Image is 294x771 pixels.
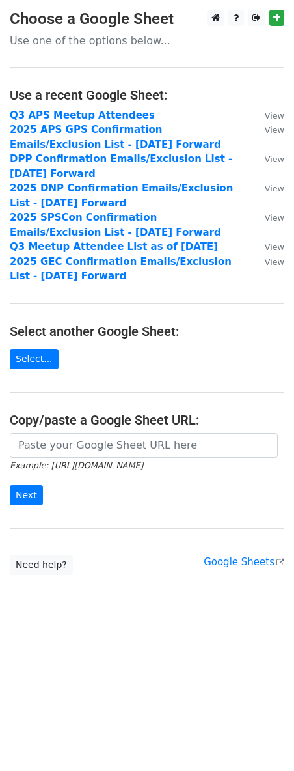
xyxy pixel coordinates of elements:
a: Google Sheets [204,556,284,568]
small: View [265,154,284,164]
small: View [265,257,284,267]
a: View [252,256,284,268]
small: View [265,125,284,135]
a: View [252,109,284,121]
a: 2025 SPSCon Confirmation Emails/Exclusion List - [DATE] Forward [10,212,221,238]
small: View [265,184,284,193]
h4: Use a recent Google Sheet: [10,87,284,103]
a: View [252,153,284,165]
input: Paste your Google Sheet URL here [10,433,278,458]
small: View [265,111,284,120]
small: Example: [URL][DOMAIN_NAME] [10,460,143,470]
small: View [265,242,284,252]
a: View [252,241,284,253]
a: Q3 APS Meetup Attendees [10,109,155,121]
a: Select... [10,349,59,369]
h4: Select another Google Sheet: [10,324,284,339]
small: View [265,213,284,223]
a: Need help? [10,555,73,575]
input: Next [10,485,43,505]
a: 2025 APS GPS Confirmation Emails/Exclusion List - [DATE] Forward [10,124,221,150]
h3: Choose a Google Sheet [10,10,284,29]
p: Use one of the options below... [10,34,284,48]
a: DPP Confirmation Emails/Exclusion List - [DATE] Forward [10,153,232,180]
a: 2025 DNP Confirmation Emails/Exclusion List - [DATE] Forward [10,182,233,209]
a: 2025 GEC Confirmation Emails/Exclusion List - [DATE] Forward [10,256,232,283]
a: View [252,212,284,223]
a: View [252,182,284,194]
h4: Copy/paste a Google Sheet URL: [10,412,284,428]
a: View [252,124,284,135]
a: Q3 Meetup Attendee List as of [DATE] [10,241,218,253]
